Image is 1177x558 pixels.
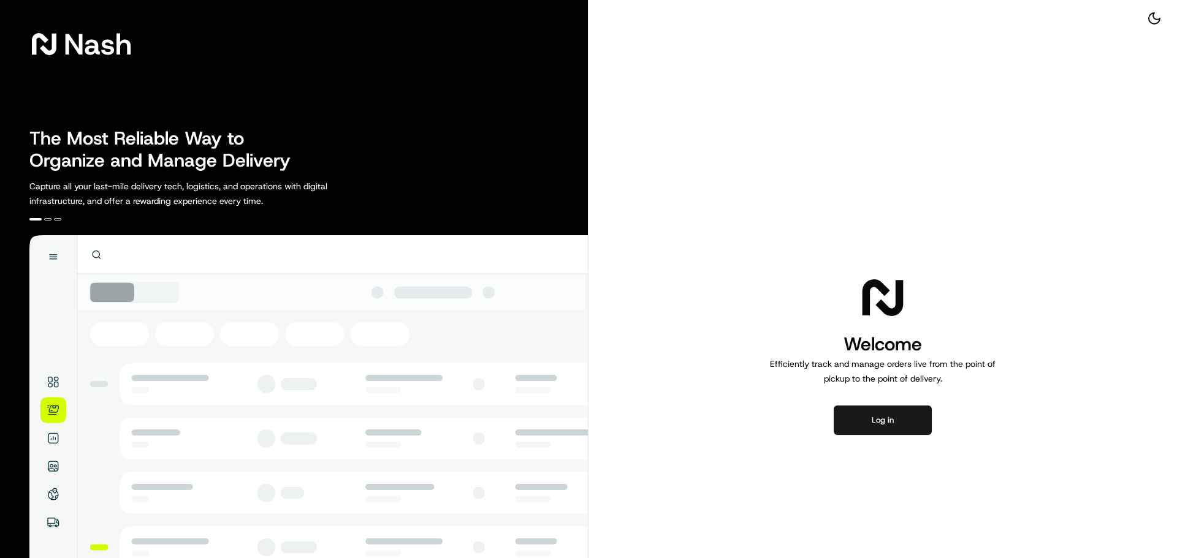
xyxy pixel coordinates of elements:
button: Log in [834,405,932,435]
p: Capture all your last-mile delivery tech, logistics, and operations with digital infrastructure, ... [29,179,383,208]
h2: The Most Reliable Way to Organize and Manage Delivery [29,127,304,172]
h1: Welcome [765,332,1000,356]
span: Nash [64,32,132,56]
p: Efficiently track and manage orders live from the point of pickup to the point of delivery. [765,356,1000,386]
